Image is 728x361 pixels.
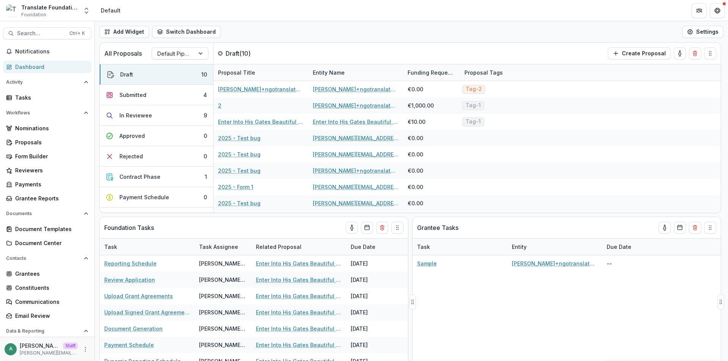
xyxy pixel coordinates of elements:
[100,64,213,85] button: Draft10
[3,325,91,337] button: Open Data & Reporting
[218,183,253,191] a: 2025 - Form 1
[100,167,213,187] button: Contract Phase1
[15,239,85,247] div: Document Center
[119,111,152,119] div: In Reviewee
[346,239,403,255] div: Due Date
[201,70,207,78] div: 10
[213,64,308,81] div: Proposal Title
[204,152,207,160] div: 0
[408,102,434,109] div: €1,000.00
[17,30,65,37] span: Search...
[3,295,91,308] a: Communications
[218,167,260,175] a: 2025 - Test bug
[403,64,460,81] div: Funding Requested
[512,259,598,267] a: [PERSON_NAME]+ngotranslatatetest NGO
[9,347,13,352] div: anveet@trytemelio.com
[3,122,91,134] a: Nominations
[6,256,81,261] span: Contacts
[460,64,555,81] div: Proposal Tags
[15,138,85,146] div: Proposals
[104,49,142,58] p: All Proposals
[346,243,380,251] div: Due Date
[256,341,342,349] a: Enter Into His Gates Beautiful Gate with EIN no contact - 2025 - Form for Translation Public
[346,304,403,320] div: [DATE]
[100,126,213,146] button: Approved0
[408,150,423,158] div: €0.00
[218,102,221,109] a: 2
[199,259,247,267] div: [PERSON_NAME][EMAIL_ADDRESS][DOMAIN_NAME]
[15,312,85,320] div: Email Review
[3,237,91,249] a: Document Center
[346,255,403,272] div: [DATE]
[3,252,91,264] button: Open Contacts
[152,26,221,38] button: Switch Dashboard
[704,47,716,59] button: Drag
[251,243,306,251] div: Related Proposal
[3,178,91,191] a: Payments
[21,11,46,18] span: Foundation
[3,76,91,88] button: Open Activity
[346,320,403,337] div: [DATE]
[251,239,346,255] div: Related Proposal
[63,342,78,349] p: Staff
[15,225,85,233] div: Document Templates
[100,243,122,251] div: Task
[689,222,701,234] button: Delete card
[203,91,207,99] div: 4
[692,3,707,18] button: Partners
[408,183,423,191] div: €0.00
[3,309,91,322] a: Email Review
[15,124,85,132] div: Nominations
[602,243,636,251] div: Due Date
[15,194,85,202] div: Grantee Reports
[3,223,91,235] a: Document Templates
[313,183,399,191] a: [PERSON_NAME][EMAIL_ADDRESS][DOMAIN_NAME]
[466,86,482,92] span: Tag-2
[100,146,213,167] button: Rejected0
[256,259,342,267] a: Enter Into His Gates Beautiful Gate with EIN no contact - 2025 - Form for Translation Public
[256,276,342,284] a: Enter Into His Gates Beautiful Gate with EIN no contact - 2025 - Form for Translation Public
[313,118,399,126] a: Enter Into His Gates Beautiful Gate with EIN no contact
[104,223,154,232] p: Foundation Tasks
[15,152,85,160] div: Form Builder
[3,267,91,280] a: Grantees
[213,69,260,77] div: Proposal Title
[119,193,169,201] div: Payment Schedule
[602,255,659,272] div: --
[3,164,91,177] a: Reviewers
[21,3,78,11] div: Translate Foundation Checks
[100,85,213,105] button: Submitted4
[15,180,85,188] div: Payments
[408,85,423,93] div: €0.00
[99,26,149,38] button: Add Widget
[204,111,207,119] div: 9
[3,91,91,104] a: Tasks
[104,341,154,349] a: Payment Schedule
[100,239,195,255] div: Task
[199,341,247,349] div: [PERSON_NAME][EMAIL_ADDRESS][DOMAIN_NAME]
[346,337,403,353] div: [DATE]
[6,80,81,85] span: Activity
[674,47,686,59] button: toggle-assigned-to-me
[119,91,146,99] div: Submitted
[460,69,507,77] div: Proposal Tags
[313,85,399,93] a: [PERSON_NAME]+ngotranslatatetest NGO
[15,63,85,71] div: Dashboard
[659,222,671,234] button: toggle-assigned-to-me
[391,222,403,234] button: Drag
[466,119,481,125] span: Tag-1
[3,281,91,294] a: Constituents
[15,94,85,102] div: Tasks
[199,325,247,333] div: [PERSON_NAME][EMAIL_ADDRESS][DOMAIN_NAME]
[403,69,460,77] div: Funding Requested
[408,167,423,175] div: €0.00
[100,105,213,126] button: In Reviewee9
[20,342,60,350] p: [PERSON_NAME][EMAIL_ADDRESS][DOMAIN_NAME]
[104,259,157,267] a: Reporting Schedule
[15,298,85,306] div: Communications
[376,222,388,234] button: Delete card
[6,328,81,334] span: Data & Reporting
[104,308,190,316] a: Upload Signed Grant Agreements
